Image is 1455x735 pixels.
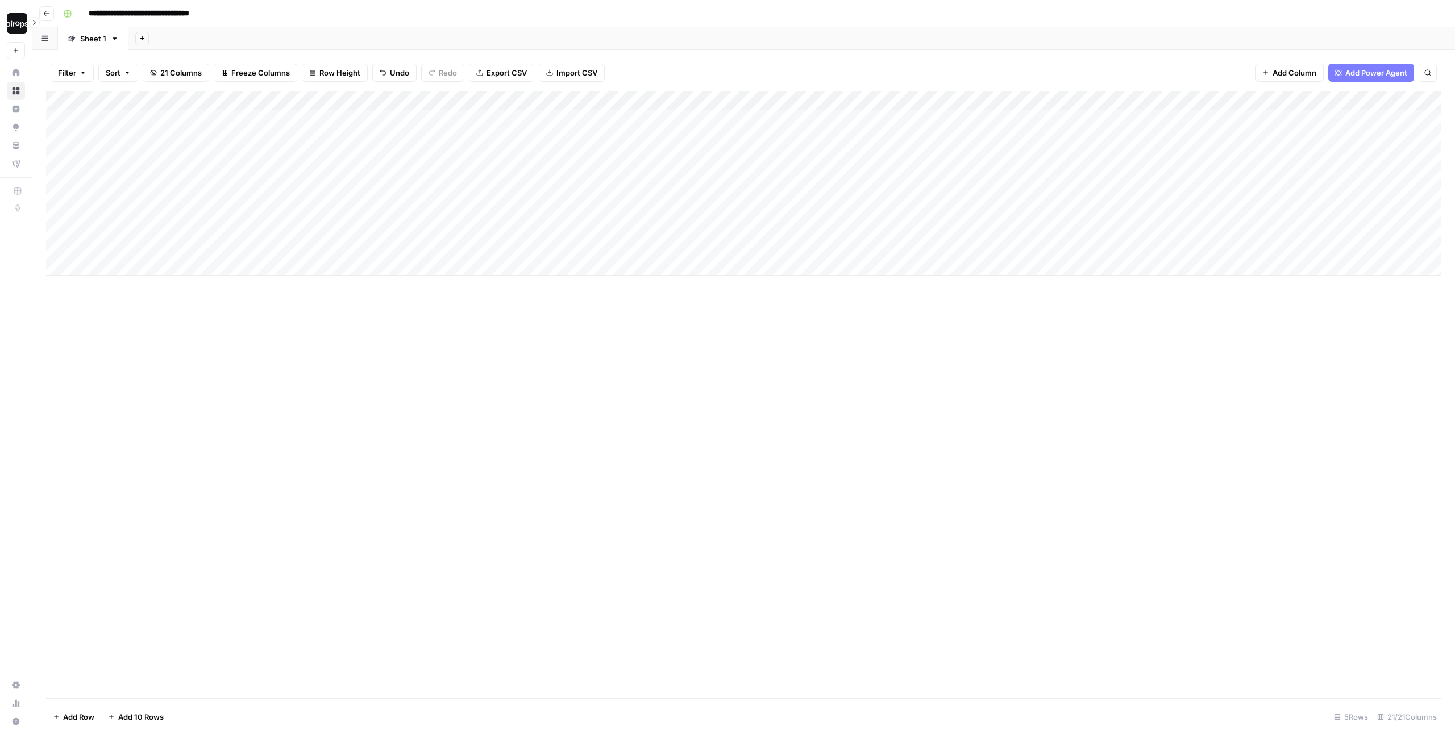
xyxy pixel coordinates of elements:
button: Undo [372,64,417,82]
a: Your Data [7,136,25,154]
a: Opportunities [7,118,25,136]
span: 21 Columns [160,67,202,78]
button: Add Power Agent [1328,64,1414,82]
button: Row Height [302,64,368,82]
button: Add 10 Rows [101,708,171,726]
a: Browse [7,82,25,100]
button: Add Column [1255,64,1324,82]
div: 21/21 Columns [1373,708,1441,726]
a: Home [7,64,25,82]
span: Freeze Columns [231,67,290,78]
span: Export CSV [487,67,527,78]
a: Flightpath [7,154,25,173]
button: Workspace: Dille-Sandbox [7,9,25,37]
button: Help + Support [7,712,25,730]
span: Row Height [319,67,360,78]
a: Settings [7,676,25,694]
button: Sort [98,64,138,82]
button: Redo [421,64,464,82]
div: Sheet 1 [80,33,106,44]
span: Filter [58,67,76,78]
button: Freeze Columns [214,64,297,82]
span: Add Column [1273,67,1316,78]
span: Sort [106,67,120,78]
div: 5 Rows [1329,708,1373,726]
button: Import CSV [539,64,605,82]
img: Dille-Sandbox Logo [7,13,27,34]
button: Add Row [46,708,101,726]
button: 21 Columns [143,64,209,82]
a: Usage [7,694,25,712]
span: Redo [439,67,457,78]
button: Filter [51,64,94,82]
span: Add Row [63,711,94,723]
span: Add 10 Rows [118,711,164,723]
button: Export CSV [469,64,534,82]
a: Sheet 1 [58,27,128,50]
span: Import CSV [556,67,597,78]
span: Undo [390,67,409,78]
a: Insights [7,100,25,118]
span: Add Power Agent [1345,67,1407,78]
